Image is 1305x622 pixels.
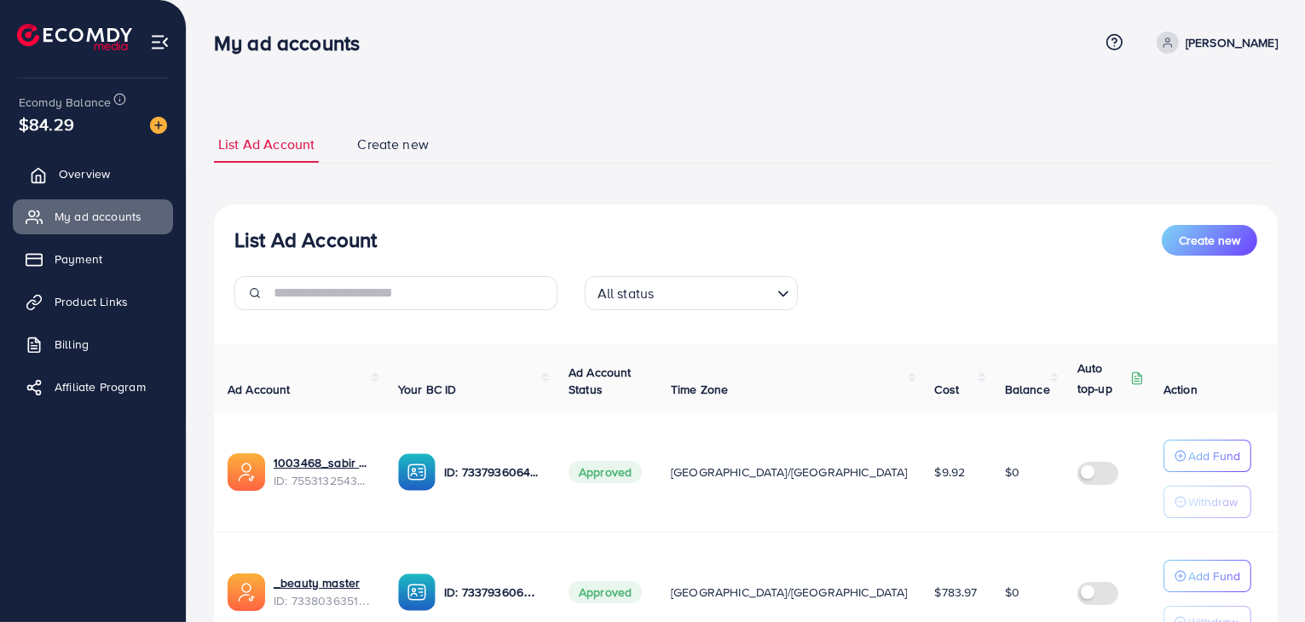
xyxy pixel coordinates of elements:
[398,453,436,491] img: ic-ba-acc.ded83a64.svg
[1164,560,1251,592] button: Add Fund
[444,582,541,602] p: ID: 7337936064855851010
[357,135,429,154] span: Create new
[55,251,102,268] span: Payment
[274,454,371,489] div: <span class='underline'>1003468_sabir bhai_1758600780219</span></br>7553132543537594376
[228,453,265,491] img: ic-ads-acc.e4c84228.svg
[444,462,541,482] p: ID: 7337936064855851010
[569,364,632,398] span: Ad Account Status
[228,573,265,611] img: ic-ads-acc.e4c84228.svg
[935,584,978,601] span: $783.97
[274,454,371,471] a: 1003468_sabir bhai_1758600780219
[935,464,966,481] span: $9.92
[1005,584,1019,601] span: $0
[1233,545,1292,609] iframe: Chat
[19,112,74,136] span: $84.29
[55,293,128,310] span: Product Links
[1164,440,1251,472] button: Add Fund
[19,94,111,111] span: Ecomdy Balance
[1164,381,1198,398] span: Action
[569,581,642,603] span: Approved
[150,32,170,52] img: menu
[13,327,173,361] a: Billing
[17,24,132,50] img: logo
[671,381,728,398] span: Time Zone
[659,278,770,306] input: Search for option
[1188,492,1238,512] p: Withdraw
[398,573,436,611] img: ic-ba-acc.ded83a64.svg
[935,381,960,398] span: Cost
[214,31,373,55] h3: My ad accounts
[55,336,89,353] span: Billing
[671,584,908,601] span: [GEOGRAPHIC_DATA]/[GEOGRAPHIC_DATA]
[13,285,173,319] a: Product Links
[228,381,291,398] span: Ad Account
[585,276,798,310] div: Search for option
[1077,358,1127,399] p: Auto top-up
[1162,225,1257,256] button: Create new
[55,208,141,225] span: My ad accounts
[234,227,377,252] h3: List Ad Account
[569,461,642,483] span: Approved
[594,281,658,306] span: All status
[55,378,146,395] span: Affiliate Program
[13,199,173,233] a: My ad accounts
[274,574,360,591] a: _beauty master
[13,157,173,191] a: Overview
[1005,464,1019,481] span: $0
[274,472,371,489] span: ID: 7553132543537594376
[13,370,173,404] a: Affiliate Program
[218,135,315,154] span: List Ad Account
[1164,486,1251,518] button: Withdraw
[1150,32,1278,54] a: [PERSON_NAME]
[150,117,167,134] img: image
[274,574,371,609] div: <span class='underline'>_beauty master</span></br>7338036351016648706
[1186,32,1278,53] p: [PERSON_NAME]
[274,592,371,609] span: ID: 7338036351016648706
[13,242,173,276] a: Payment
[1005,381,1050,398] span: Balance
[59,165,110,182] span: Overview
[671,464,908,481] span: [GEOGRAPHIC_DATA]/[GEOGRAPHIC_DATA]
[1188,566,1240,586] p: Add Fund
[1188,446,1240,466] p: Add Fund
[1179,232,1240,249] span: Create new
[398,381,457,398] span: Your BC ID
